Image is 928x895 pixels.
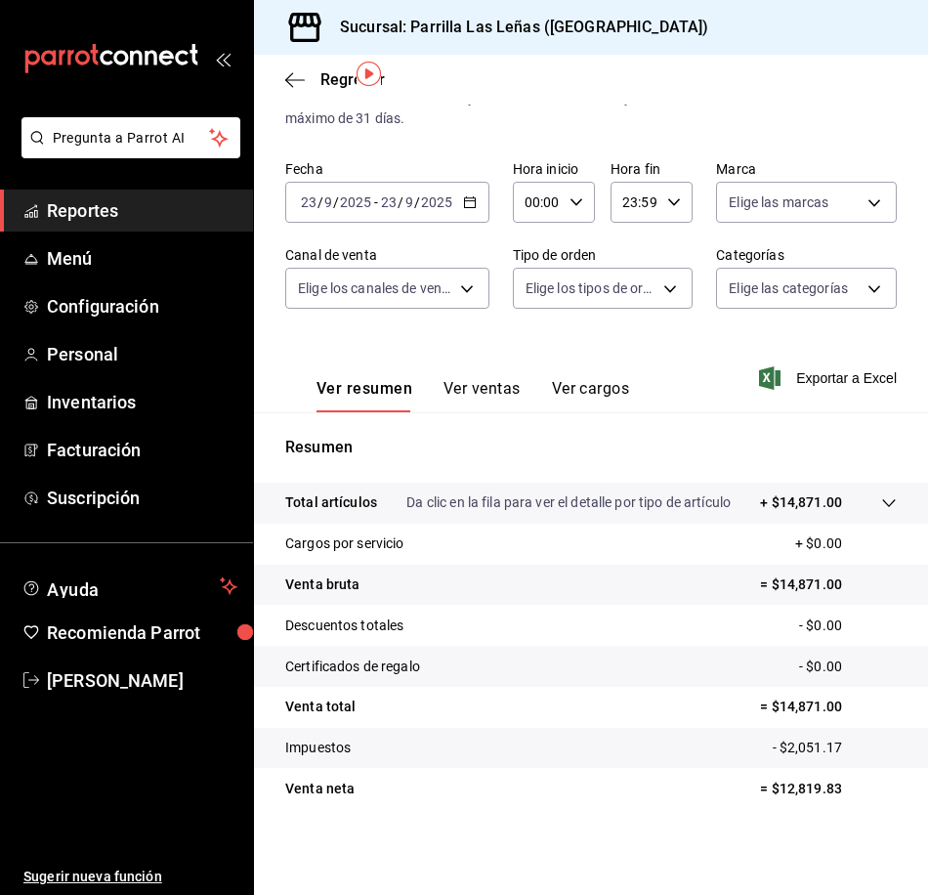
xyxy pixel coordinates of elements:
p: - $0.00 [799,657,897,677]
p: Resumen [285,436,897,459]
img: Tooltip marker [357,62,381,86]
input: ---- [339,194,372,210]
span: Elige los tipos de orden [526,278,657,298]
span: Suscripción [47,485,237,511]
span: Configuración [47,293,237,320]
a: Pregunta a Parrot AI [14,142,240,162]
input: -- [300,194,317,210]
button: Pregunta a Parrot AI [21,117,240,158]
p: + $14,871.00 [760,492,842,513]
p: = $14,871.00 [760,575,897,595]
span: Personal [47,341,237,367]
button: Regresar [285,70,385,89]
p: Total artículos [285,492,377,513]
p: Venta neta [285,779,355,799]
span: Facturación [47,437,237,463]
label: Categorías [716,248,897,262]
label: Canal de venta [285,248,489,262]
label: Hora inicio [513,162,595,176]
p: Venta bruta [285,575,359,595]
span: Elige las categorías [729,278,848,298]
span: [PERSON_NAME] [47,667,237,694]
input: -- [380,194,398,210]
span: Inventarios [47,389,237,415]
p: + $0.00 [795,533,897,554]
button: Ver ventas [443,379,521,412]
span: Reportes [47,197,237,224]
button: Ver resumen [316,379,412,412]
span: / [317,194,323,210]
span: Pregunta a Parrot AI [53,128,210,149]
div: navigation tabs [316,379,629,412]
p: Descuentos totales [285,616,403,636]
p: Venta total [285,697,356,717]
input: -- [404,194,414,210]
p: Da clic en la fila para ver el detalle por tipo de artículo [406,492,731,513]
button: Exportar a Excel [763,366,897,390]
p: - $2,051.17 [773,738,897,758]
span: / [333,194,339,210]
button: open_drawer_menu [215,51,231,66]
span: Regresar [320,70,385,89]
span: - [374,194,378,210]
input: -- [323,194,333,210]
p: Certificados de regalo [285,657,420,677]
span: Elige las marcas [729,192,828,212]
span: Elige los canales de venta [298,278,453,298]
p: = $14,871.00 [760,697,897,717]
span: Recomienda Parrot [47,619,237,646]
p: Impuestos [285,738,351,758]
p: - $0.00 [799,616,897,636]
h3: Sucursal: Parrilla Las Leñas ([GEOGRAPHIC_DATA]) [324,16,708,39]
p: = $12,819.83 [760,779,897,799]
p: Cargos por servicio [285,533,404,554]
span: / [414,194,420,210]
label: Fecha [285,162,489,176]
span: Menú [47,245,237,272]
label: Tipo de orden [513,248,694,262]
label: Hora fin [611,162,693,176]
span: Ayuda [47,575,212,598]
button: Ver cargos [552,379,630,412]
span: Sugerir nueva función [23,867,237,887]
span: / [398,194,403,210]
div: Los artículos listados no incluyen descuentos de orden y el filtro de fechas está limitado a un m... [285,88,897,129]
label: Marca [716,162,897,176]
input: ---- [420,194,453,210]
